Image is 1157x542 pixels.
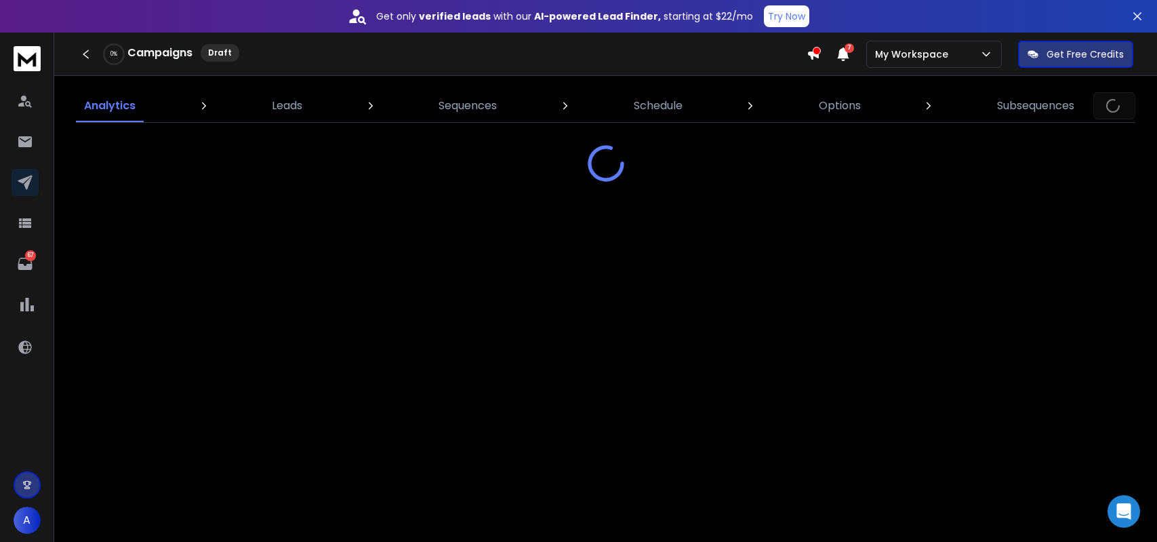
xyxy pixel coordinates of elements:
[14,507,41,534] button: A
[768,9,805,23] p: Try Now
[201,44,239,62] div: Draft
[439,98,497,114] p: Sequences
[12,250,39,277] a: 67
[25,250,36,261] p: 67
[264,90,310,122] a: Leads
[1108,495,1140,528] div: Open Intercom Messenger
[1018,41,1133,68] button: Get Free Credits
[419,9,491,23] strong: verified leads
[626,90,691,122] a: Schedule
[811,90,869,122] a: Options
[989,90,1082,122] a: Subsequences
[819,98,861,114] p: Options
[534,9,661,23] strong: AI-powered Lead Finder,
[376,9,753,23] p: Get only with our starting at $22/mo
[845,43,854,53] span: 7
[875,47,954,61] p: My Workspace
[430,90,505,122] a: Sequences
[1047,47,1124,61] p: Get Free Credits
[110,50,117,58] p: 0 %
[272,98,302,114] p: Leads
[764,5,809,27] button: Try Now
[76,90,144,122] a: Analytics
[84,98,136,114] p: Analytics
[997,98,1074,114] p: Subsequences
[127,45,192,61] h1: Campaigns
[634,98,683,114] p: Schedule
[14,46,41,71] img: logo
